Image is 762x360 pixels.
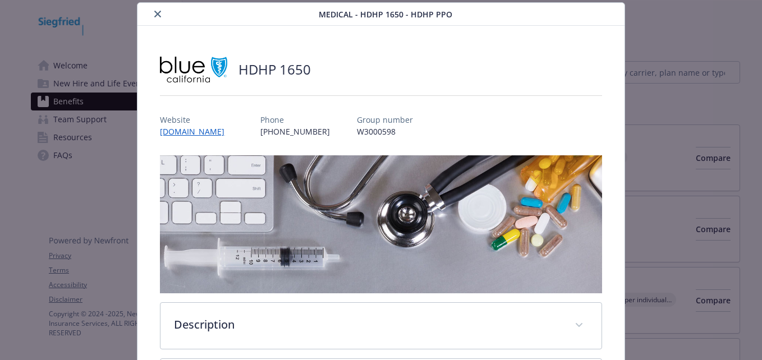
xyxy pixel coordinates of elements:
p: [PHONE_NUMBER] [260,126,330,137]
p: Phone [260,114,330,126]
p: Description [174,316,561,333]
img: Blue Shield of California [160,53,227,86]
p: Website [160,114,233,126]
img: banner [160,155,602,293]
a: [DOMAIN_NAME] [160,126,233,137]
span: Medical - HDHP 1650 - HDHP PPO [319,8,452,20]
p: W3000598 [357,126,413,137]
h2: HDHP 1650 [238,60,311,79]
button: close [151,7,164,21]
div: Description [160,303,601,349]
p: Group number [357,114,413,126]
